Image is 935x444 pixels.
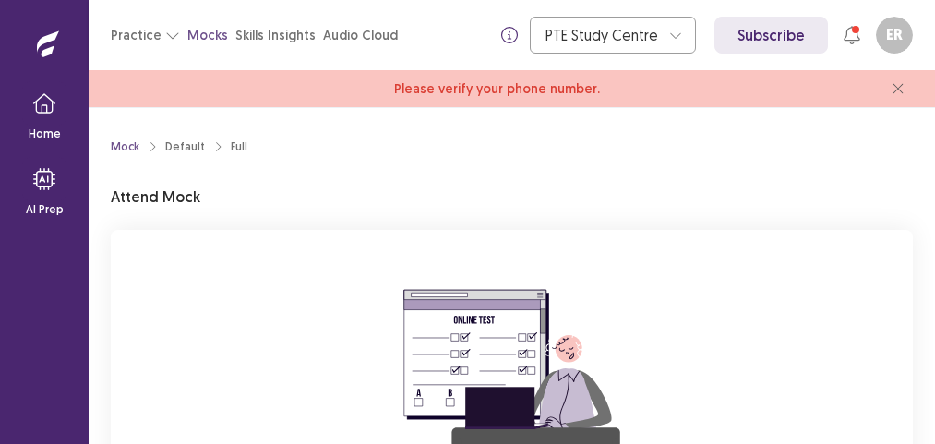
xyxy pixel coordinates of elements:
p: Home [29,126,61,142]
span: Please verify your phone number. [394,79,600,99]
div: Full [231,138,247,155]
p: Attend Mock [111,186,200,208]
div: Default [165,138,205,155]
button: info [493,18,526,52]
a: Subscribe [714,17,828,54]
a: Skills Insights [235,26,316,45]
a: Audio Cloud [323,26,398,45]
div: PTE Study Centre [545,18,660,53]
button: Practice [111,18,180,52]
nav: breadcrumb [111,138,247,155]
a: Mock [111,138,139,155]
p: AI Prep [26,201,64,218]
button: ER [876,17,913,54]
button: close [883,74,913,103]
a: Mocks [187,26,228,45]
